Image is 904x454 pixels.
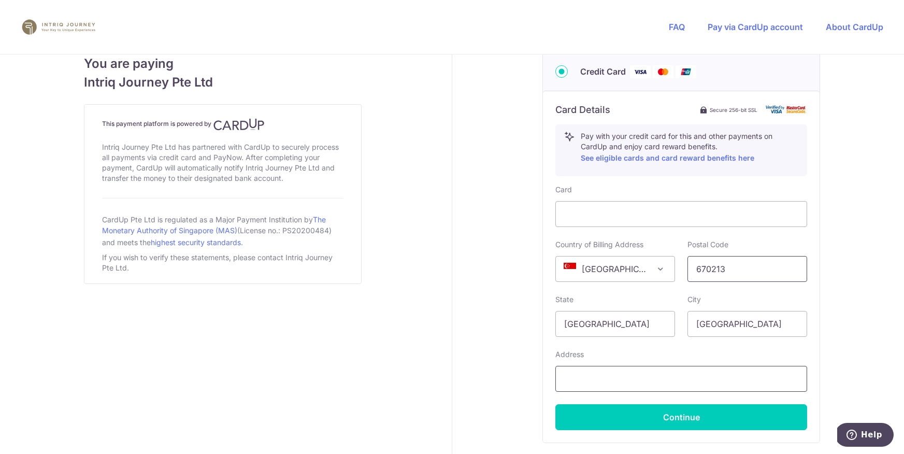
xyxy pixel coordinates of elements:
[630,65,651,78] img: Visa
[687,256,807,282] input: Example 123456
[102,118,343,131] h4: This payment platform is powered by
[687,294,701,305] label: City
[555,65,807,78] div: Credit Card Visa Mastercard Union Pay
[708,22,803,32] a: Pay via CardUp account
[555,185,572,195] label: Card
[580,65,626,78] span: Credit Card
[102,140,343,186] div: Intriq Journey Pte Ltd has partnered with CardUp to securely process all payments via credit card...
[669,22,685,32] a: FAQ
[653,65,673,78] img: Mastercard
[102,211,343,250] div: CardUp Pte Ltd is regulated as a Major Payment Institution by (License no.: PS20200484) and meets...
[84,54,362,73] span: You are paying
[556,257,675,281] span: Singapore
[581,153,754,162] a: See eligible cards and card reward benefits here
[555,404,807,430] button: Continue
[555,256,675,282] span: Singapore
[555,294,573,305] label: State
[213,118,264,131] img: CardUp
[84,73,362,92] span: Intriq Journey Pte Ltd
[687,239,728,250] label: Postal Code
[555,104,610,116] h6: Card Details
[826,22,883,32] a: About CardUp
[102,250,343,275] div: If you wish to verify these statements, please contact Intriq Journey Pte Ltd.
[676,65,696,78] img: Union Pay
[555,349,584,360] label: Address
[837,423,894,449] iframe: Opens a widget where you can find more information
[710,106,757,114] span: Secure 256-bit SSL
[581,131,798,164] p: Pay with your credit card for this and other payments on CardUp and enjoy card reward benefits.
[151,238,241,247] a: highest security standards
[564,208,798,220] iframe: Secure card payment input frame
[766,105,807,114] img: card secure
[555,239,643,250] label: Country of Billing Address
